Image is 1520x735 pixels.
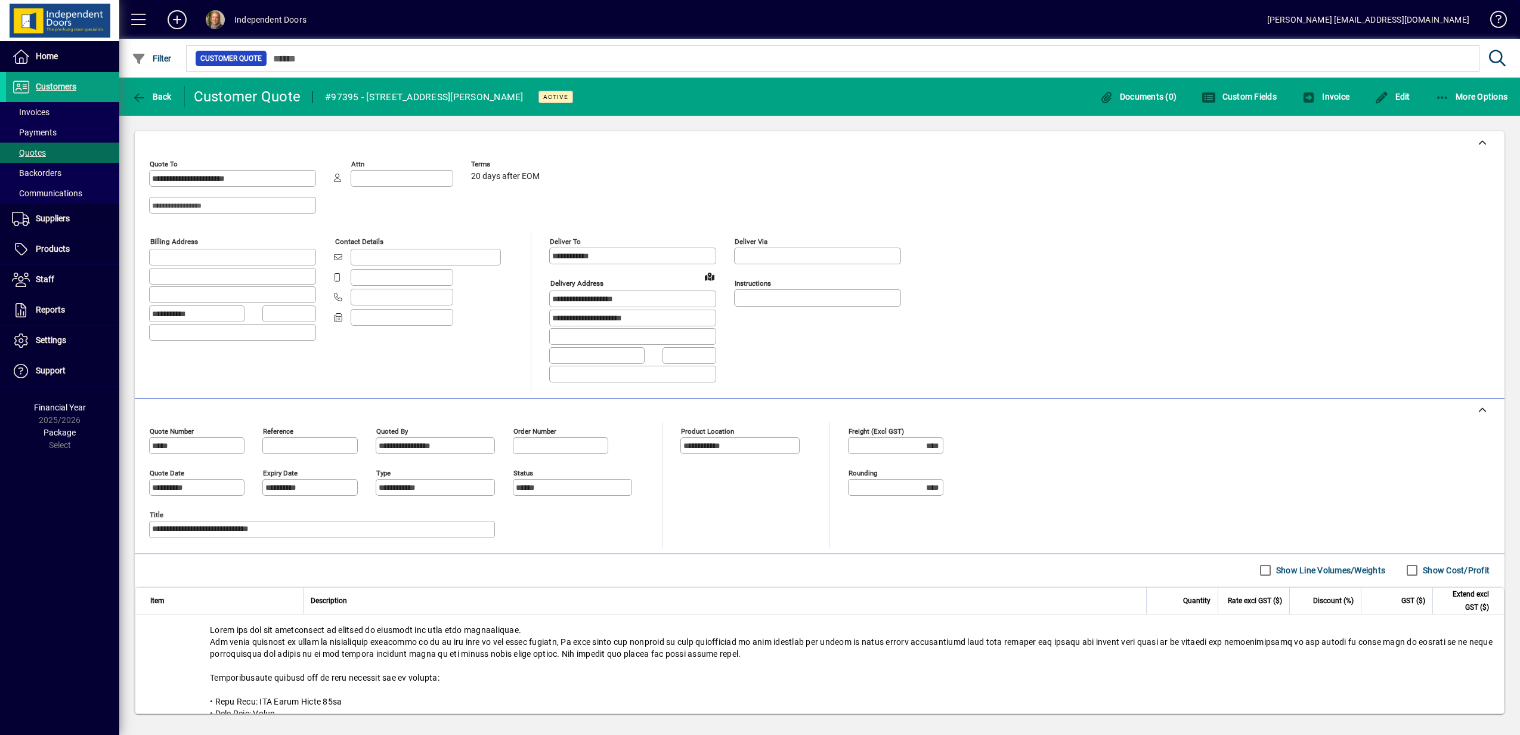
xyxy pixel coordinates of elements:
[119,86,185,107] app-page-header-button: Back
[1267,10,1469,29] div: [PERSON_NAME] [EMAIL_ADDRESS][DOMAIN_NAME]
[1481,2,1505,41] a: Knowledge Base
[376,468,391,477] mat-label: Type
[36,51,58,61] span: Home
[543,93,568,101] span: Active
[6,295,119,325] a: Reports
[1313,594,1354,607] span: Discount (%)
[6,143,119,163] a: Quotes
[700,267,719,286] a: View on map
[6,183,119,203] a: Communications
[513,468,533,477] mat-label: Status
[36,274,54,284] span: Staff
[36,366,66,375] span: Support
[44,428,76,437] span: Package
[1435,92,1508,101] span: More Options
[1401,594,1425,607] span: GST ($)
[849,468,877,477] mat-label: Rounding
[34,403,86,412] span: Financial Year
[234,10,307,29] div: Independent Doors
[12,189,82,198] span: Communications
[12,107,49,117] span: Invoices
[150,510,163,518] mat-label: Title
[6,42,119,72] a: Home
[1432,86,1511,107] button: More Options
[1372,86,1413,107] button: Edit
[6,265,119,295] a: Staff
[1228,594,1282,607] span: Rate excl GST ($)
[6,234,119,264] a: Products
[36,305,65,314] span: Reports
[150,468,184,477] mat-label: Quote date
[132,54,172,63] span: Filter
[150,427,194,435] mat-label: Quote number
[36,82,76,91] span: Customers
[849,427,904,435] mat-label: Freight (excl GST)
[36,214,70,223] span: Suppliers
[129,48,175,69] button: Filter
[129,86,175,107] button: Back
[194,87,301,106] div: Customer Quote
[150,160,178,168] mat-label: Quote To
[263,468,298,477] mat-label: Expiry date
[513,427,556,435] mat-label: Order number
[150,594,165,607] span: Item
[12,148,46,157] span: Quotes
[36,335,66,345] span: Settings
[132,92,172,101] span: Back
[1199,86,1280,107] button: Custom Fields
[6,356,119,386] a: Support
[735,237,767,246] mat-label: Deliver via
[1420,564,1490,576] label: Show Cost/Profit
[550,237,581,246] mat-label: Deliver To
[1096,86,1180,107] button: Documents (0)
[200,52,262,64] span: Customer Quote
[471,160,543,168] span: Terms
[311,594,347,607] span: Description
[36,244,70,254] span: Products
[1183,594,1211,607] span: Quantity
[471,172,540,181] span: 20 days after EOM
[6,122,119,143] a: Payments
[6,102,119,122] a: Invoices
[158,9,196,30] button: Add
[1440,588,1489,614] span: Extend excl GST ($)
[681,427,734,435] mat-label: Product location
[263,427,293,435] mat-label: Reference
[6,163,119,183] a: Backorders
[376,427,408,435] mat-label: Quoted by
[196,9,234,30] button: Profile
[1202,92,1277,101] span: Custom Fields
[6,204,119,234] a: Suppliers
[1299,86,1352,107] button: Invoice
[6,326,119,356] a: Settings
[1374,92,1410,101] span: Edit
[12,168,61,178] span: Backorders
[351,160,364,168] mat-label: Attn
[325,88,524,107] div: #97395 - [STREET_ADDRESS][PERSON_NAME]
[735,279,771,288] mat-label: Instructions
[1302,92,1349,101] span: Invoice
[12,128,57,137] span: Payments
[1099,92,1177,101] span: Documents (0)
[1274,564,1385,576] label: Show Line Volumes/Weights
